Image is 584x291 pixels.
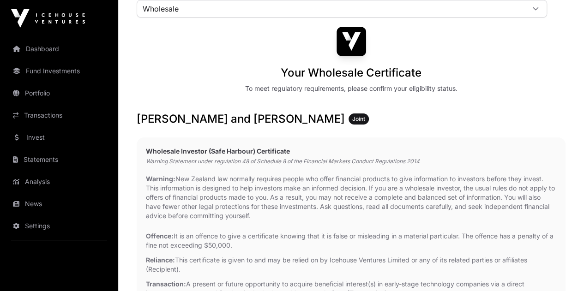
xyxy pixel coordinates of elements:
[146,147,556,156] h2: Wholesale Investor (Safe Harbour) Certificate
[337,27,366,56] img: Seed Fund IV
[7,83,111,103] a: Portfolio
[137,0,524,17] span: Wholesale
[245,84,458,93] div: To meet regulatory requirements, please confirm your eligibility status.
[7,149,111,170] a: Statements
[7,216,111,236] a: Settings
[11,9,85,28] img: Icehouse Ventures Logo
[146,280,186,288] strong: Transaction:
[7,172,111,192] a: Analysis
[281,65,421,80] h1: Your Wholesale Certificate
[146,232,556,250] p: It is an offence to give a certificate knowing that it is false or misleading in a material parti...
[146,232,174,240] strong: Offence:
[137,112,566,126] h3: [PERSON_NAME] and [PERSON_NAME]
[7,127,111,148] a: Invest
[146,158,556,165] p: Warning Statement under regulation 48 of Schedule 8 of the Financial Markets Conduct Regulations ...
[7,194,111,214] a: News
[7,105,111,125] a: Transactions
[352,115,365,123] span: Joint
[146,175,175,183] strong: Warning:
[146,255,556,274] p: This certificate is given to and may be relied on by Icehouse Ventures Limited or any of its rela...
[7,61,111,81] a: Fund Investments
[538,247,584,291] iframe: Chat Widget
[146,256,175,264] strong: Reliance:
[146,174,556,220] p: New Zealand law normally requires people who offer financial products to give information to inve...
[7,39,111,59] a: Dashboard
